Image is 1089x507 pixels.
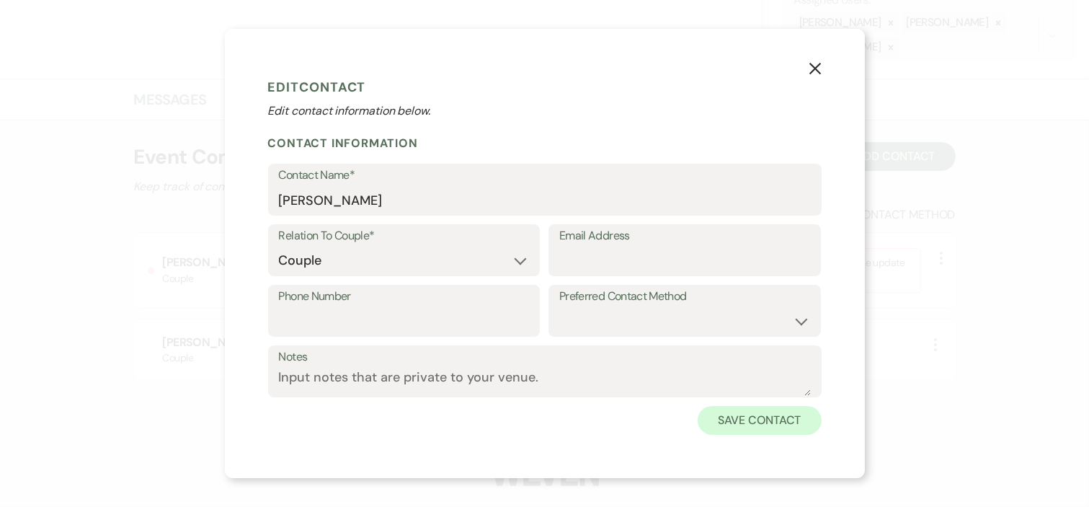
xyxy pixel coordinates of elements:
label: Preferred Contact Method [559,286,810,307]
h2: Contact Information [268,136,822,151]
label: Relation To Couple* [279,226,530,247]
button: Save Contact [698,406,821,435]
input: First and Last Name [279,186,811,214]
label: Phone Number [279,286,530,307]
h1: Edit Contact [268,76,822,98]
label: Notes [279,347,811,368]
label: Contact Name* [279,165,811,186]
p: Edit contact information below. [268,102,822,120]
label: Email Address [559,226,810,247]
